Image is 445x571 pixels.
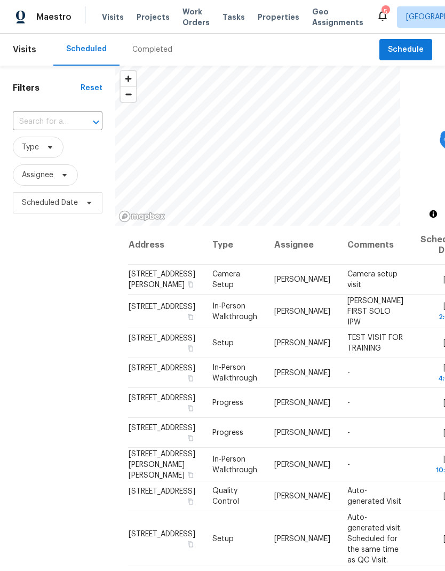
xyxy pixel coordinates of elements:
span: Geo Assignments [312,6,363,28]
a: Mapbox homepage [118,210,165,223]
div: 5 [382,6,389,17]
span: Visits [13,38,36,61]
span: Work Orders [182,6,210,28]
span: Auto-generated visit. Scheduled for the same time as QC Visit. [347,513,402,564]
span: In-Person Walkthrough [212,364,257,382]
div: Reset [81,83,102,93]
span: - [347,399,350,407]
span: [STREET_ADDRESS] [129,424,195,432]
span: - [347,369,350,377]
span: Auto-generated Visit [347,487,401,505]
button: Zoom out [121,86,136,102]
th: Address [128,226,204,265]
button: Copy Address [186,470,195,479]
button: Copy Address [186,433,195,443]
span: Quality Control [212,487,239,505]
button: Open [89,115,104,130]
button: Copy Address [186,403,195,413]
span: - [347,461,350,468]
span: [STREET_ADDRESS] [129,364,195,372]
button: Copy Address [186,497,195,506]
span: [STREET_ADDRESS] [129,394,195,402]
span: Visits [102,12,124,22]
span: [PERSON_NAME] FIRST SOLO IPW [347,297,403,326]
span: Scheduled Date [22,197,78,208]
span: [PERSON_NAME] [274,535,330,542]
span: Setup [212,535,234,542]
span: Setup [212,339,234,347]
button: Toggle attribution [427,208,440,220]
span: Progress [212,399,243,407]
span: [STREET_ADDRESS][PERSON_NAME] [129,271,195,289]
span: Maestro [36,12,71,22]
span: Camera setup visit [347,271,398,289]
span: Camera Setup [212,271,240,289]
th: Comments [339,226,412,265]
div: Scheduled [66,44,107,54]
span: [STREET_ADDRESS] [129,335,195,342]
span: Assignee [22,170,53,180]
span: [PERSON_NAME] [274,429,330,437]
span: - [347,429,350,437]
canvas: Map [115,66,400,226]
button: Schedule [379,39,432,61]
button: Zoom in [121,71,136,86]
span: [PERSON_NAME] [274,399,330,407]
input: Search for an address... [13,114,73,130]
span: [PERSON_NAME] [274,307,330,315]
button: Copy Address [186,280,195,289]
th: Type [204,226,266,265]
span: [PERSON_NAME] [274,369,330,377]
div: Completed [132,44,172,55]
span: In-Person Walkthrough [212,455,257,473]
span: Schedule [388,43,424,57]
button: Copy Address [186,344,195,353]
button: Copy Address [186,539,195,549]
span: [STREET_ADDRESS] [129,488,195,495]
span: [PERSON_NAME] [274,339,330,347]
span: Toggle attribution [430,208,436,220]
span: [PERSON_NAME] [274,461,330,468]
span: Projects [137,12,170,22]
span: [PERSON_NAME] [274,493,330,500]
span: [STREET_ADDRESS] [129,303,195,310]
th: Assignee [266,226,339,265]
button: Copy Address [186,374,195,383]
span: Type [22,142,39,153]
span: Progress [212,429,243,437]
span: Properties [258,12,299,22]
span: TEST VISIT FOR TRAINING [347,334,403,352]
h1: Filters [13,83,81,93]
span: [STREET_ADDRESS] [129,530,195,537]
span: [STREET_ADDRESS][PERSON_NAME][PERSON_NAME] [129,450,195,479]
button: Copy Address [186,312,195,321]
span: Tasks [222,13,245,21]
span: [PERSON_NAME] [274,276,330,283]
span: Zoom out [121,87,136,102]
span: In-Person Walkthrough [212,302,257,320]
